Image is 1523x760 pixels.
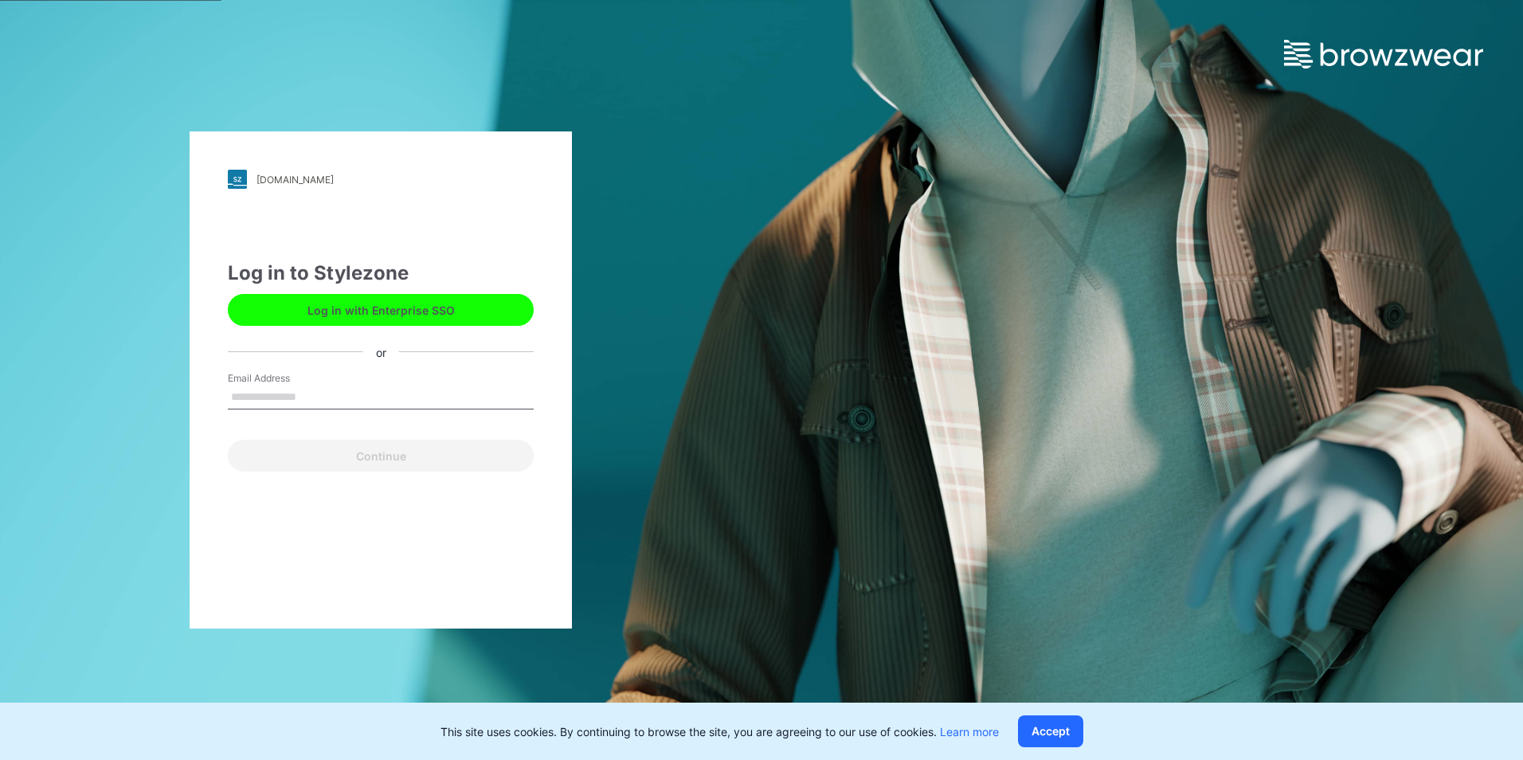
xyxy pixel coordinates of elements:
div: [DOMAIN_NAME] [256,174,334,186]
button: Log in with Enterprise SSO [228,294,534,326]
img: stylezone-logo.562084cfcfab977791bfbf7441f1a819.svg [228,170,247,189]
p: This site uses cookies. By continuing to browse the site, you are agreeing to our use of cookies. [440,723,999,740]
div: Log in to Stylezone [228,259,534,288]
div: or [363,343,399,360]
img: browzwear-logo.e42bd6dac1945053ebaf764b6aa21510.svg [1284,40,1483,69]
a: Learn more [940,725,999,738]
button: Accept [1018,715,1083,747]
label: Email Address [228,371,339,386]
a: [DOMAIN_NAME] [228,170,534,189]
